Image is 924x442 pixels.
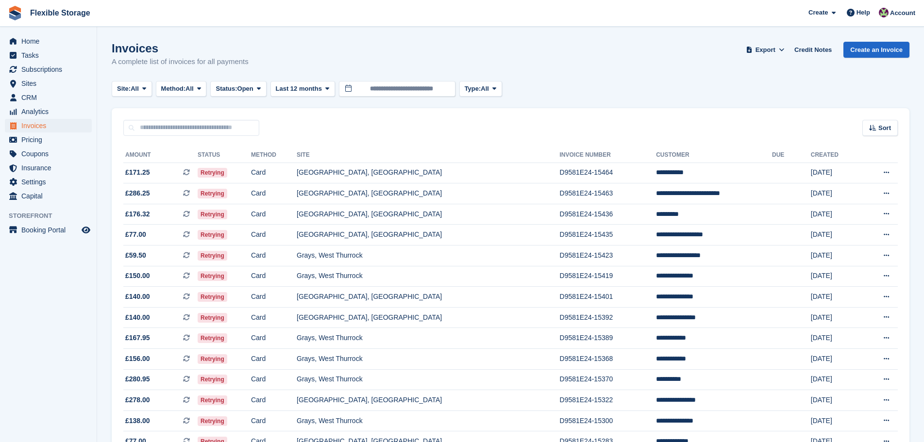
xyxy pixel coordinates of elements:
[811,147,861,163] th: Created
[790,42,836,58] a: Credit Notes
[297,328,560,349] td: Grays, West Thurrock
[297,246,560,266] td: Grays, West Thurrock
[210,81,266,97] button: Status: Open
[811,204,861,225] td: [DATE]
[459,81,502,97] button: Type: All
[251,390,297,411] td: Card
[21,133,80,147] span: Pricing
[756,45,775,55] span: Export
[5,63,92,76] a: menu
[811,183,861,204] td: [DATE]
[251,410,297,431] td: Card
[5,49,92,62] a: menu
[198,210,227,219] span: Retrying
[297,183,560,204] td: [GEOGRAPHIC_DATA], [GEOGRAPHIC_DATA]
[270,81,335,97] button: Last 12 months
[251,287,297,308] td: Card
[560,390,656,411] td: D9581E24-15322
[198,251,227,261] span: Retrying
[131,84,139,94] span: All
[481,84,489,94] span: All
[198,147,251,163] th: Status
[811,349,861,370] td: [DATE]
[560,163,656,183] td: D9581E24-15464
[251,369,297,390] td: Card
[890,8,915,18] span: Account
[811,225,861,246] td: [DATE]
[198,189,227,198] span: Retrying
[112,42,249,55] h1: Invoices
[811,246,861,266] td: [DATE]
[5,189,92,203] a: menu
[21,147,80,161] span: Coupons
[237,84,253,94] span: Open
[5,133,92,147] a: menu
[251,183,297,204] td: Card
[560,287,656,308] td: D9581E24-15401
[5,77,92,90] a: menu
[5,147,92,161] a: menu
[811,307,861,328] td: [DATE]
[560,204,656,225] td: D9581E24-15436
[21,63,80,76] span: Subscriptions
[125,292,150,302] span: £140.00
[5,223,92,237] a: menu
[125,271,150,281] span: £150.00
[251,163,297,183] td: Card
[878,123,891,133] span: Sort
[21,49,80,62] span: Tasks
[8,6,22,20] img: stora-icon-8386f47178a22dfd0bd8f6a31ec36ba5ce8667c1dd55bd0f319d3a0aa187defe.svg
[21,105,80,118] span: Analytics
[843,42,909,58] a: Create an Invoice
[297,266,560,287] td: Grays, West Thurrock
[198,292,227,302] span: Retrying
[21,175,80,189] span: Settings
[21,34,80,48] span: Home
[560,225,656,246] td: D9581E24-15435
[811,369,861,390] td: [DATE]
[216,84,237,94] span: Status:
[198,230,227,240] span: Retrying
[185,84,194,94] span: All
[560,369,656,390] td: D9581E24-15370
[5,105,92,118] a: menu
[21,189,80,203] span: Capital
[560,328,656,349] td: D9581E24-15389
[198,395,227,405] span: Retrying
[811,163,861,183] td: [DATE]
[125,374,150,384] span: £280.95
[5,119,92,132] a: menu
[123,147,198,163] th: Amount
[857,8,870,17] span: Help
[251,349,297,370] td: Card
[80,224,92,236] a: Preview store
[161,84,186,94] span: Method:
[125,333,150,343] span: £167.95
[156,81,207,97] button: Method: All
[560,246,656,266] td: D9581E24-15423
[560,410,656,431] td: D9581E24-15300
[560,183,656,204] td: D9581E24-15463
[808,8,828,17] span: Create
[125,312,150,323] span: £140.00
[112,56,249,67] p: A complete list of invoices for all payments
[811,287,861,308] td: [DATE]
[117,84,131,94] span: Site:
[772,147,811,163] th: Due
[198,313,227,323] span: Retrying
[125,416,150,426] span: £138.00
[297,163,560,183] td: [GEOGRAPHIC_DATA], [GEOGRAPHIC_DATA]
[297,369,560,390] td: Grays, West Thurrock
[125,250,146,261] span: £59.50
[198,333,227,343] span: Retrying
[744,42,787,58] button: Export
[9,211,97,221] span: Storefront
[297,204,560,225] td: [GEOGRAPHIC_DATA], [GEOGRAPHIC_DATA]
[656,147,772,163] th: Customer
[297,287,560,308] td: [GEOGRAPHIC_DATA], [GEOGRAPHIC_DATA]
[21,161,80,175] span: Insurance
[112,81,152,97] button: Site: All
[251,204,297,225] td: Card
[21,119,80,132] span: Invoices
[125,167,150,178] span: £171.25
